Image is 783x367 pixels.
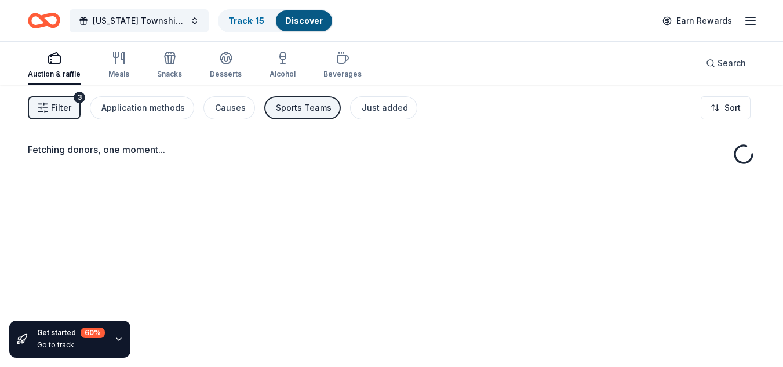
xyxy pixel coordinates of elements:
[28,96,81,119] button: Filter3
[74,92,85,103] div: 3
[724,101,741,115] span: Sort
[210,46,242,85] button: Desserts
[270,46,296,85] button: Alcohol
[51,101,71,115] span: Filter
[203,96,255,119] button: Causes
[276,101,332,115] div: Sports Teams
[70,9,209,32] button: [US_STATE] Township Panthers Annual Tricky Tray
[93,14,185,28] span: [US_STATE] Township Panthers Annual Tricky Tray
[697,52,755,75] button: Search
[210,70,242,79] div: Desserts
[28,7,60,34] a: Home
[28,46,81,85] button: Auction & raffle
[323,46,362,85] button: Beverages
[157,46,182,85] button: Snacks
[108,70,129,79] div: Meals
[90,96,194,119] button: Application methods
[157,70,182,79] div: Snacks
[37,340,105,350] div: Go to track
[28,143,755,157] div: Fetching donors, one moment...
[323,70,362,79] div: Beverages
[350,96,417,119] button: Just added
[701,96,751,119] button: Sort
[270,70,296,79] div: Alcohol
[101,101,185,115] div: Application methods
[218,9,333,32] button: Track· 15Discover
[37,328,105,338] div: Get started
[362,101,408,115] div: Just added
[28,70,81,79] div: Auction & raffle
[655,10,739,31] a: Earn Rewards
[285,16,323,26] a: Discover
[81,328,105,338] div: 60 %
[108,46,129,85] button: Meals
[264,96,341,119] button: Sports Teams
[228,16,264,26] a: Track· 15
[215,101,246,115] div: Causes
[718,56,746,70] span: Search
